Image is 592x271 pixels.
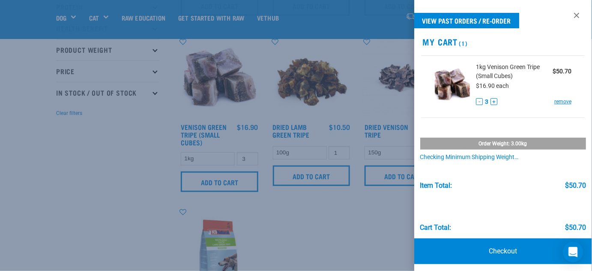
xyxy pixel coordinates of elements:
div: Item Total: [420,182,452,190]
span: 3 [485,97,489,106]
a: remove [554,98,571,105]
div: Order weight: 3.00kg [420,138,586,150]
strong: $50.70 [553,68,571,75]
div: $50.70 [565,182,586,190]
div: Cart total: [420,224,451,232]
a: View past orders / re-order [414,13,519,28]
span: (1) [458,42,468,45]
img: Venison Green Tripe (Small Cubes) [435,63,469,107]
span: 1kg Venison Green Tripe (Small Cubes) [476,63,553,81]
div: Open Intercom Messenger [563,242,583,262]
button: - [476,98,483,105]
span: $16.90 each [476,82,509,89]
button: + [491,98,498,105]
a: Checkout [414,238,592,264]
h2: My Cart [414,37,592,47]
div: $50.70 [565,224,586,232]
div: Checking minimum shipping weight… [420,154,586,161]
